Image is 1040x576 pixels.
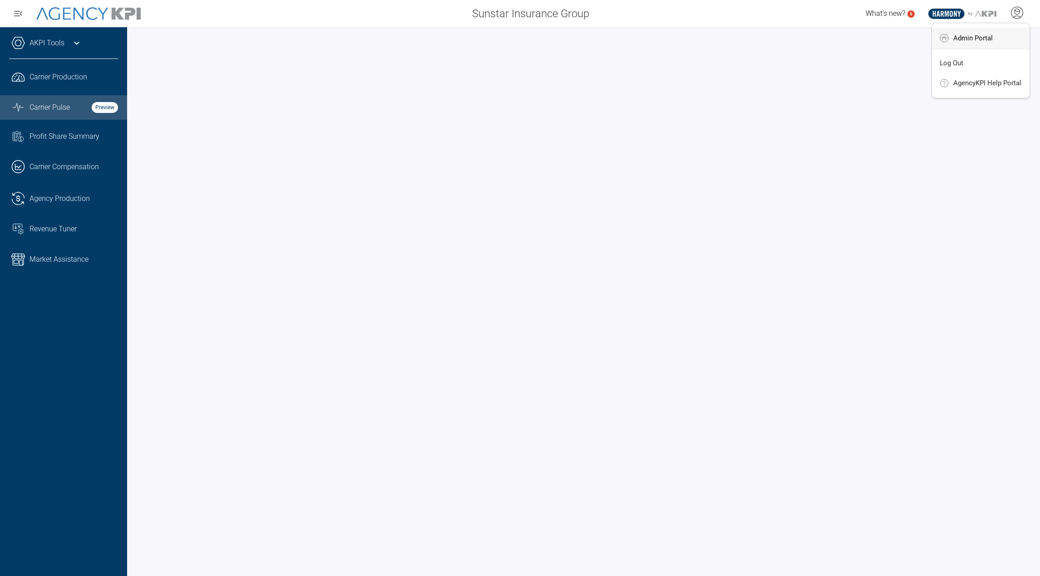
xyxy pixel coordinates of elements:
span: Carrier Pulse [30,102,70,113]
span: Admin Portal [953,34,993,42]
span: Carrier Compensation [30,161,99,172]
a: AKPI Tools [30,38,64,49]
text: 5 [910,11,912,16]
a: 5 [907,10,915,18]
span: Log Out [940,59,963,67]
span: Market Assistance [30,254,89,265]
span: AgencyKPI Help Portal [953,79,1021,87]
span: Revenue Tuner [30,224,77,234]
img: AgencyKPI [36,7,141,20]
strong: Preview [92,102,118,113]
span: Carrier Production [30,72,87,83]
span: Sunstar Insurance Group [472,5,589,22]
span: Agency Production [30,193,90,204]
span: Profit Share Summary [30,131,99,142]
span: What's new? [866,9,905,18]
